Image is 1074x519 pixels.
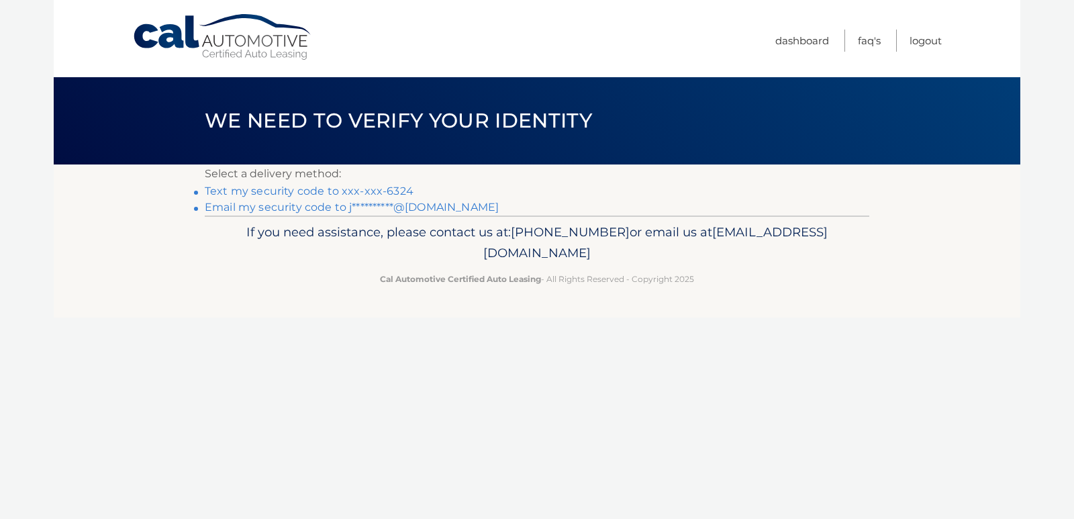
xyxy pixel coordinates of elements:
p: Select a delivery method: [205,164,869,183]
a: FAQ's [858,30,881,52]
a: Logout [910,30,942,52]
a: Dashboard [775,30,829,52]
p: - All Rights Reserved - Copyright 2025 [213,272,861,286]
span: We need to verify your identity [205,108,592,133]
span: [PHONE_NUMBER] [511,224,630,240]
a: Text my security code to xxx-xxx-6324 [205,185,413,197]
a: Email my security code to j**********@[DOMAIN_NAME] [205,201,499,214]
strong: Cal Automotive Certified Auto Leasing [380,274,541,284]
p: If you need assistance, please contact us at: or email us at [213,222,861,265]
a: Cal Automotive [132,13,313,61]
